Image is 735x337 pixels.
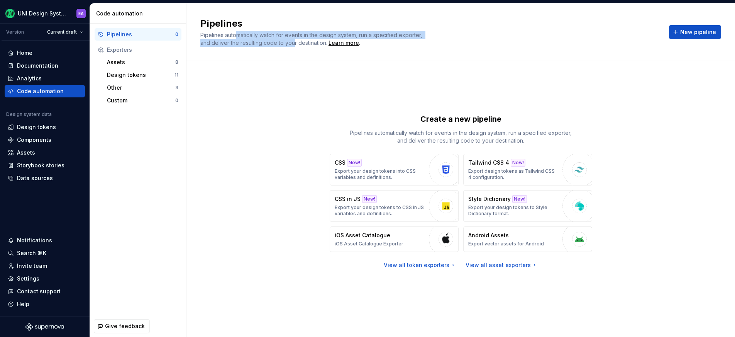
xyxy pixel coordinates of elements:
p: Export design tokens as Tailwind CSS 4 configuration. [468,168,559,180]
div: 0 [175,97,178,104]
div: Design tokens [17,123,56,131]
p: Export your design tokens to CSS in JS variables and definitions. [335,204,425,217]
button: Other3 [104,82,181,94]
div: New! [512,195,527,203]
div: Exporters [107,46,178,54]
a: Documentation [5,60,85,72]
button: Design tokens11 [104,69,181,81]
button: Contact support [5,285,85,298]
div: Custom [107,97,175,104]
a: Analytics [5,72,85,85]
div: Other [107,84,175,92]
a: View all token exporters [384,261,456,269]
button: UNI Design SystemEA [2,5,88,22]
div: Data sources [17,174,53,182]
div: Assets [17,149,35,157]
div: Assets [107,58,175,66]
a: Data sources [5,172,85,184]
p: Pipelines automatically watch for events in the design system, run a specified exporter, and deli... [345,129,577,145]
div: New! [511,159,525,167]
p: Export your design tokens into CSS variables and definitions. [335,168,425,180]
button: Assets8 [104,56,181,68]
a: Home [5,47,85,59]
a: Settings [5,272,85,285]
div: 3 [175,85,178,91]
span: Current draft [47,29,77,35]
span: Give feedback [105,322,145,330]
a: Design tokens [5,121,85,133]
button: Style DictionaryNew!Export your design tokens to Style Dictionary format. [463,190,592,222]
p: CSS [335,159,345,167]
svg: Supernova Logo [25,323,64,331]
div: Home [17,49,32,57]
p: Tailwind CSS 4 [468,159,509,167]
div: New! [362,195,377,203]
img: ed2d80fa-d191-4600-873e-e5d010efb887.png [5,9,15,18]
p: Export your design tokens to Style Dictionary format. [468,204,559,217]
div: Storybook stories [17,162,64,169]
div: Analytics [17,75,42,82]
p: Export vector assets for Android [468,241,544,247]
div: Contact support [17,288,61,295]
div: Search ⌘K [17,249,46,257]
p: Android Assets [468,231,509,239]
button: CSS in JSNew!Export your design tokens to CSS in JS variables and definitions. [330,190,459,222]
button: Notifications [5,234,85,247]
p: Style Dictionary [468,195,511,203]
div: Documentation [17,62,58,70]
button: Help [5,298,85,310]
div: 11 [174,72,178,78]
div: Help [17,300,29,308]
h2: Pipelines [200,17,660,30]
button: iOS Asset CatalogueiOS Asset Catalogue Exporter [330,226,459,252]
div: Components [17,136,51,144]
a: Learn more [329,39,359,47]
button: Pipelines0 [95,28,181,41]
p: CSS in JS [335,195,361,203]
div: Version [6,29,24,35]
a: Components [5,134,85,146]
button: Current draft [44,27,86,37]
a: Code automation [5,85,85,97]
span: . [327,40,360,46]
div: Invite team [17,262,47,270]
button: New pipeline [669,25,721,39]
div: EA [78,10,84,17]
div: Design tokens [107,71,174,79]
div: Code automation [17,87,64,95]
button: Custom0 [104,94,181,107]
a: Storybook stories [5,159,85,172]
div: 0 [175,31,178,37]
div: Code automation [96,10,183,17]
button: Android AssetsExport vector assets for Android [463,226,592,252]
div: Pipelines [107,31,175,38]
div: UNI Design System [18,10,67,17]
p: iOS Asset Catalogue [335,231,390,239]
p: iOS Asset Catalogue Exporter [335,241,403,247]
a: View all asset exporters [466,261,538,269]
button: Tailwind CSS 4New!Export design tokens as Tailwind CSS 4 configuration. [463,154,592,186]
div: Notifications [17,237,52,244]
button: Search ⌘K [5,247,85,259]
button: Give feedback [94,319,150,333]
a: Invite team [5,260,85,272]
div: Settings [17,275,39,283]
a: Assets [5,146,85,159]
span: New pipeline [680,28,716,36]
span: Pipelines automatically watch for events in the design system, run a specified exporter, and deli... [200,32,424,46]
div: Design system data [6,111,52,117]
div: New! [347,159,362,167]
div: 8 [175,59,178,65]
p: Create a new pipeline [420,114,501,124]
button: CSSNew!Export your design tokens into CSS variables and definitions. [330,154,459,186]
